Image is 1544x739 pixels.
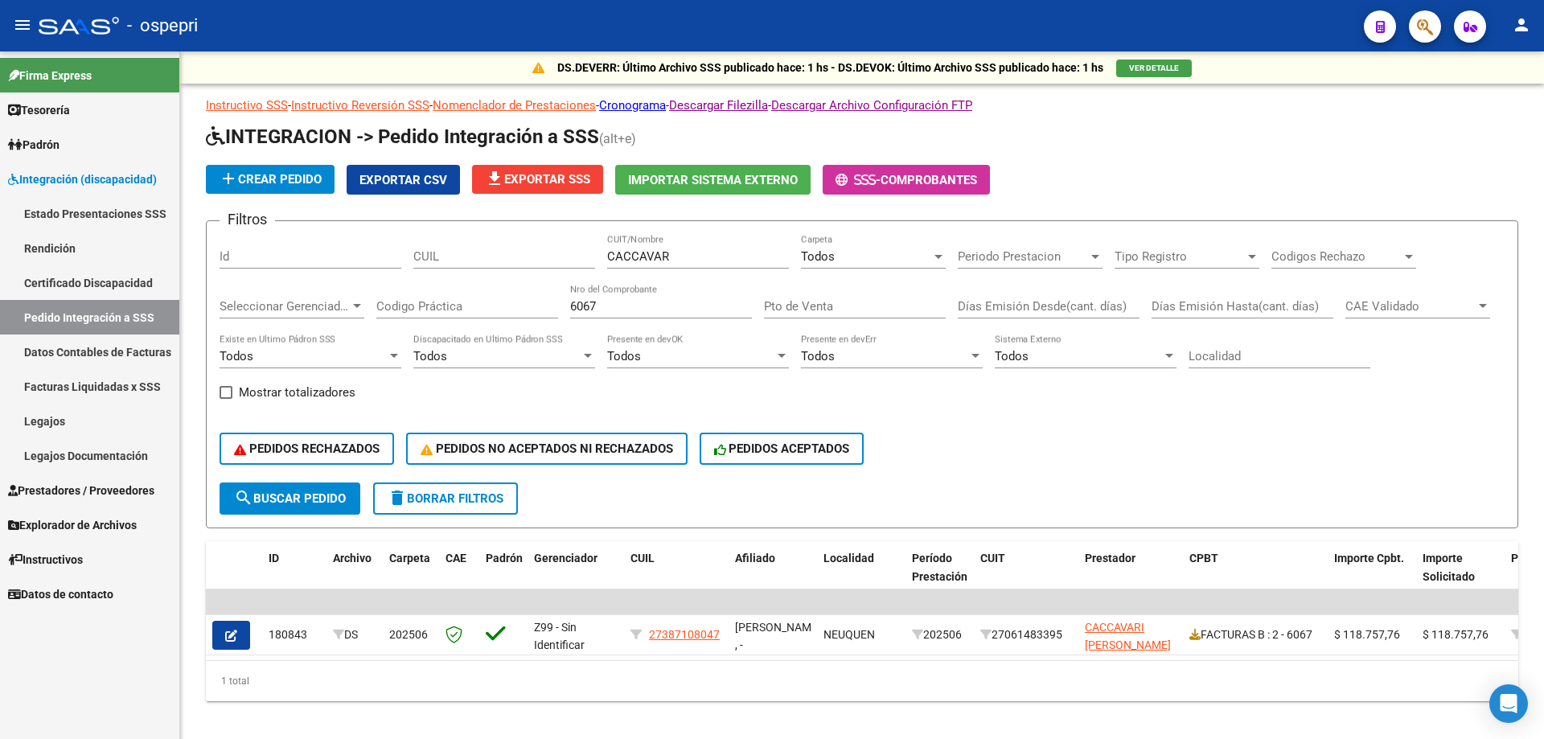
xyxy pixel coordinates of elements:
div: FACTURAS B : 2 - 6067 [1189,626,1321,644]
span: NEUQUEN [823,628,875,641]
datatable-header-cell: Importe Solicitado [1416,541,1505,612]
button: PEDIDOS NO ACEPTADOS NI RECHAZADOS [406,433,688,465]
span: ID [269,552,279,565]
span: Prestador [1085,552,1135,565]
button: Exportar SSS [472,165,603,194]
mat-icon: add [219,169,238,188]
a: Descargar Filezilla [669,98,768,113]
datatable-header-cell: ID [262,541,326,612]
div: 27061483395 [980,626,1072,644]
datatable-header-cell: CUIL [624,541,729,612]
button: PEDIDOS ACEPTADOS [700,433,864,465]
button: Borrar Filtros [373,482,518,515]
datatable-header-cell: Localidad [817,541,905,612]
span: $ 118.757,76 [1334,628,1400,641]
span: Integración (discapacidad) [8,170,157,188]
span: Todos [801,249,835,264]
p: - - - - - [206,96,1518,114]
span: Localidad [823,552,874,565]
span: CUIL [630,552,655,565]
div: DS [333,626,376,644]
a: Instructivo Reversión SSS [291,98,429,113]
span: 27387108047 [649,628,720,641]
datatable-header-cell: Gerenciador [528,541,624,612]
button: Crear Pedido [206,165,335,194]
span: Codigos Rechazo [1271,249,1402,264]
button: Buscar Pedido [220,482,360,515]
button: Importar Sistema Externo [615,165,811,195]
mat-icon: menu [13,15,32,35]
mat-icon: person [1512,15,1531,35]
span: Todos [801,349,835,363]
div: 1 total [206,661,1518,701]
div: 202506 [912,626,967,644]
span: Afiliado [735,552,775,565]
mat-icon: file_download [485,169,504,188]
span: Importe Cpbt. [1334,552,1404,565]
h3: Filtros [220,208,275,231]
span: - ospepri [127,8,198,43]
datatable-header-cell: Prestador [1078,541,1183,612]
span: Todos [413,349,447,363]
span: Crear Pedido [219,172,322,187]
span: Tesorería [8,101,70,119]
mat-icon: search [234,488,253,507]
span: VER DETALLE [1129,64,1179,72]
span: PEDIDOS ACEPTADOS [714,441,850,456]
span: Z99 - Sin Identificar [534,621,585,652]
span: (alt+e) [599,131,636,146]
span: Periodo Prestacion [958,249,1088,264]
a: Cronograma [599,98,666,113]
button: VER DETALLE [1116,60,1192,77]
span: Seleccionar Gerenciador [220,299,350,314]
span: Archivo [333,552,372,565]
span: Todos [995,349,1029,363]
p: DS.DEVERR: Último Archivo SSS publicado hace: 1 hs - DS.DEVOK: Último Archivo SSS publicado hace:... [557,59,1103,76]
span: CUIT [980,552,1005,565]
span: INTEGRACION -> Pedido Integración a SSS [206,125,599,148]
a: Instructivo SSS [206,98,288,113]
div: Open Intercom Messenger [1489,684,1528,723]
div: 180843 [269,626,320,644]
span: CPBT [1189,552,1218,565]
datatable-header-cell: Afiliado [729,541,817,612]
span: $ 118.757,76 [1423,628,1489,641]
mat-icon: delete [388,488,407,507]
span: Padrón [8,136,60,154]
span: PEDIDOS RECHAZADOS [234,441,380,456]
datatable-header-cell: CAE [439,541,479,612]
button: -Comprobantes [823,165,990,195]
span: Período Prestación [912,552,967,583]
span: Comprobantes [881,173,977,187]
span: 202506 [389,628,428,641]
span: Prestadores / Proveedores [8,482,154,499]
span: Padrón [486,552,523,565]
button: Exportar CSV [347,165,460,195]
datatable-header-cell: Importe Cpbt. [1328,541,1416,612]
span: Tipo Registro [1115,249,1245,264]
span: Todos [220,349,253,363]
span: Mostrar totalizadores [239,383,355,402]
datatable-header-cell: Archivo [326,541,383,612]
span: PEDIDOS NO ACEPTADOS NI RECHAZADOS [421,441,673,456]
span: Importe Solicitado [1423,552,1475,583]
span: Buscar Pedido [234,491,346,506]
datatable-header-cell: Padrón [479,541,528,612]
span: Exportar SSS [485,172,590,187]
span: CAE Validado [1345,299,1476,314]
span: Borrar Filtros [388,491,503,506]
datatable-header-cell: Período Prestación [905,541,974,612]
button: PEDIDOS RECHAZADOS [220,433,394,465]
datatable-header-cell: CUIT [974,541,1078,612]
span: Exportar CSV [359,173,447,187]
span: Importar Sistema Externo [628,173,798,187]
span: Gerenciador [534,552,597,565]
span: [PERSON_NAME] , - [735,621,821,652]
span: Firma Express [8,67,92,84]
span: CAE [446,552,466,565]
span: Instructivos [8,551,83,569]
a: Nomenclador de Prestaciones [433,98,596,113]
span: Explorador de Archivos [8,516,137,534]
datatable-header-cell: CPBT [1183,541,1328,612]
a: Descargar Archivo Configuración FTP [771,98,972,113]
